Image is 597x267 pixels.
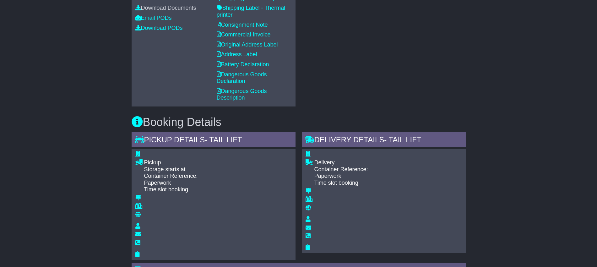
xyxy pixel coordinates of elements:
a: Address Label [217,51,257,57]
div: Delivery [314,159,368,166]
a: Download PODs [135,25,183,31]
a: Commercial Invoice [217,31,271,38]
a: Email PODs [135,15,172,21]
span: - Tail Lift [205,135,242,144]
div: Pickup [144,159,198,166]
div: Storage starts at [144,166,198,173]
a: Battery Declaration [217,61,269,68]
a: Dangerous Goods Declaration [217,71,267,84]
div: Container Reference: [144,173,198,180]
div: Time slot booking [314,180,368,187]
div: Container Reference: [314,166,368,173]
div: Pickup Details [132,132,296,149]
h3: Booking Details [132,116,466,128]
a: Dangerous Goods Description [217,88,267,101]
span: - Tail Lift [384,135,421,144]
a: Consignment Note [217,22,268,28]
a: Shipping Label - Thermal printer [217,5,285,18]
a: Download Documents [135,5,196,11]
div: Paperwork [144,180,198,187]
div: Time slot booking [144,186,198,193]
a: Original Address Label [217,41,278,48]
div: Paperwork [314,173,368,180]
div: Delivery Details [302,132,466,149]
